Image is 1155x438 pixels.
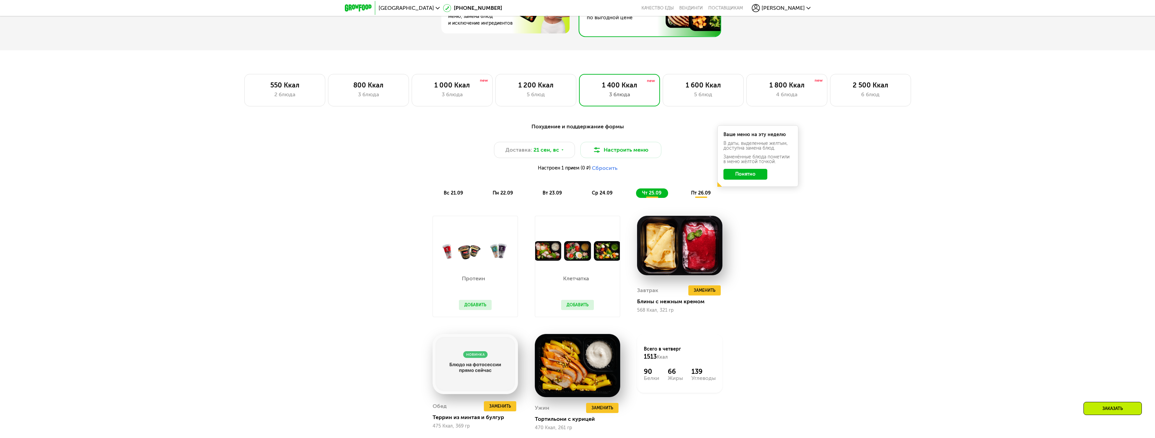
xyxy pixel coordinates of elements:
[679,5,703,11] a: Вендинги
[691,190,711,196] span: пт 26.09
[644,353,657,360] span: 1513
[592,165,617,172] button: Сбросить
[502,91,569,99] div: 5 блюд
[642,190,661,196] span: чт 25.09
[723,141,792,151] div: В даты, выделенные желтым, доступна замена блюд.
[433,423,518,429] div: 475 Ккал, 369 гр
[433,414,523,421] div: Террин из минтая и булгур
[586,403,618,413] button: Заменить
[419,81,486,89] div: 1 000 Ккал
[484,401,516,411] button: Заменить
[433,401,447,411] div: Обед
[1083,402,1142,415] div: Заказать
[379,5,434,11] span: [GEOGRAPHIC_DATA]
[535,425,620,431] div: 470 Ккал, 261 гр
[251,91,318,99] div: 2 блюда
[378,123,777,131] div: Похудение и поддержание формы
[580,142,661,158] button: Настроить меню
[708,5,743,11] div: поставщикам
[691,367,716,376] div: 139
[489,403,511,410] span: Заменить
[586,81,653,89] div: 1 400 Ккал
[535,403,549,413] div: Ужин
[561,276,590,281] p: Клетчатка
[668,376,683,381] div: Жиры
[637,308,722,313] div: 568 Ккал, 321 гр
[493,190,513,196] span: пн 22.09
[533,146,559,154] span: 21 сен, вс
[837,81,904,89] div: 2 500 Ккал
[335,91,402,99] div: 3 блюда
[762,5,805,11] span: [PERSON_NAME]
[444,190,463,196] span: вс 21.09
[586,91,653,99] div: 3 блюда
[535,416,626,422] div: Тортильони с курицей
[644,346,716,361] div: Всего в четверг
[688,285,721,295] button: Заменить
[657,354,668,360] span: Ккал
[419,91,486,99] div: 3 блюда
[644,376,659,381] div: Белки
[505,146,532,154] span: Доставка:
[637,285,658,295] div: Завтрак
[251,81,318,89] div: 550 Ккал
[837,91,904,99] div: 6 блюд
[459,300,492,310] button: Добавить
[459,276,488,281] p: Протеин
[592,190,612,196] span: ср 24.09
[670,91,737,99] div: 5 блюд
[723,132,792,137] div: Ваше меню на эту неделю
[644,367,659,376] div: 90
[753,91,820,99] div: 4 блюда
[641,5,674,11] a: Качество еды
[335,81,402,89] div: 800 Ккал
[723,169,767,180] button: Понятно
[592,405,613,411] span: Заменить
[691,376,716,381] div: Углеводы
[637,298,728,305] div: Блины с нежным кремом
[543,190,562,196] span: вт 23.09
[723,155,792,164] div: Заменённые блюда пометили в меню жёлтой точкой.
[753,81,820,89] div: 1 800 Ккал
[694,287,715,294] span: Заменить
[668,367,683,376] div: 66
[502,81,569,89] div: 1 200 Ккал
[561,300,594,310] button: Добавить
[443,4,502,12] a: [PHONE_NUMBER]
[538,166,590,171] span: Настроен 1 прием (0 ₽)
[670,81,737,89] div: 1 600 Ккал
